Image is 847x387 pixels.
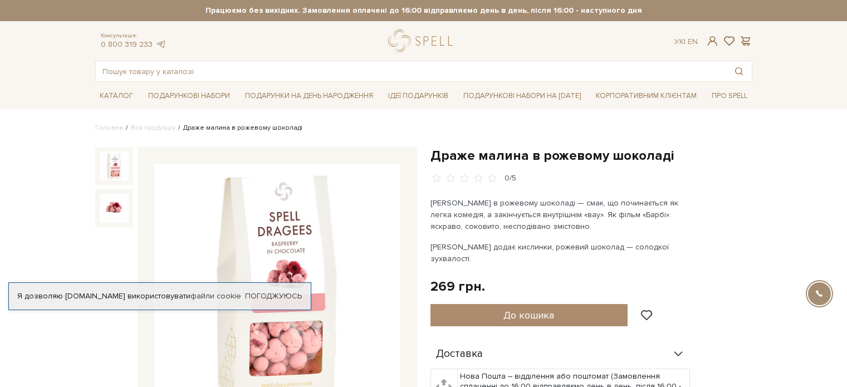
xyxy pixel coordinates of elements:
[101,40,153,49] a: 0 800 319 233
[430,304,628,326] button: До кошика
[707,87,752,105] a: Про Spell
[430,197,692,232] p: [PERSON_NAME] в рожевому шоколаді — смак, що починається як легка комедія, а закінчується внутріш...
[388,30,458,52] a: logo
[684,37,686,46] span: |
[430,147,752,164] h1: Драже малина в рожевому шоколаді
[674,37,698,47] div: Ук
[505,173,516,184] div: 0/5
[100,151,129,180] img: Драже малина в рожевому шоколаді
[131,124,175,132] a: Вся продукція
[95,87,138,105] a: Каталог
[175,123,302,133] li: Драже малина в рожевому шоколаді
[503,309,554,321] span: До кошика
[155,40,167,49] a: telegram
[101,32,167,40] span: Консультація:
[245,291,302,301] a: Погоджуюсь
[688,37,698,46] a: En
[9,291,311,301] div: Я дозволяю [DOMAIN_NAME] використовувати
[459,86,585,105] a: Подарункові набори на [DATE]
[241,87,378,105] a: Подарунки на День народження
[100,194,129,223] img: Драже малина в рожевому шоколаді
[95,124,123,132] a: Головна
[144,87,234,105] a: Подарункові набори
[436,349,483,359] span: Доставка
[190,291,241,301] a: файли cookie
[591,86,701,105] a: Корпоративним клієнтам
[430,241,692,264] p: [PERSON_NAME] додає кислинки, рожевий шоколад — солодкої зухвалості.
[430,278,485,295] div: 269 грн.
[384,87,453,105] a: Ідеї подарунків
[726,61,752,81] button: Пошук товару у каталозі
[96,61,726,81] input: Пошук товару у каталозі
[95,6,752,16] strong: Працюємо без вихідних. Замовлення оплачені до 16:00 відправляємо день в день, після 16:00 - насту...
